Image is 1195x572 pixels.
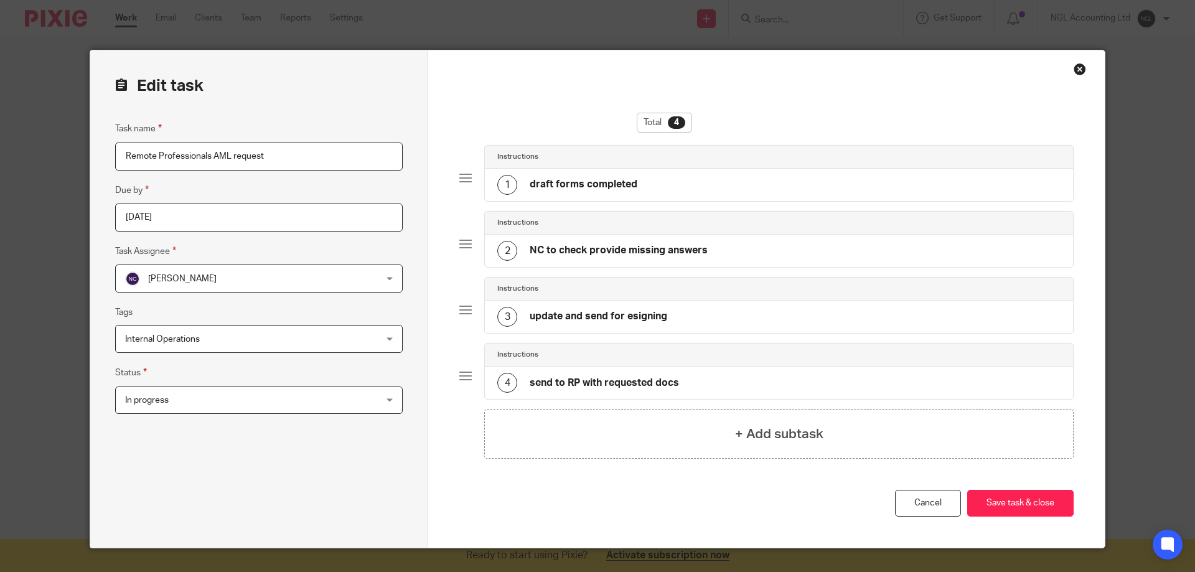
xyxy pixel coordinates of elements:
h4: Instructions [497,218,538,228]
div: 2 [497,241,517,261]
div: Total [637,113,692,133]
h4: Instructions [497,152,538,162]
div: 1 [497,175,517,195]
label: Tags [115,306,133,319]
span: Internal Operations [125,335,200,344]
span: In progress [125,396,169,405]
h2: Edit task [115,75,403,96]
label: Task Assignee [115,244,176,258]
label: Status [115,365,147,380]
h4: Instructions [497,350,538,360]
div: 3 [497,307,517,327]
label: Task name [115,121,162,136]
h4: Instructions [497,284,538,294]
a: Cancel [895,490,961,517]
div: 4 [497,373,517,393]
h4: + Add subtask [735,424,823,444]
h4: NC to check provide missing answers [530,244,708,257]
button: Save task & close [967,490,1074,517]
span: [PERSON_NAME] [148,274,217,283]
img: svg%3E [125,271,140,286]
h4: update and send for esigning [530,310,667,323]
h4: send to RP with requested docs [530,377,679,390]
div: 4 [668,116,685,129]
input: Pick a date [115,204,403,232]
label: Due by [115,183,149,197]
div: Close this dialog window [1074,63,1086,75]
h4: draft forms completed [530,178,637,191]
